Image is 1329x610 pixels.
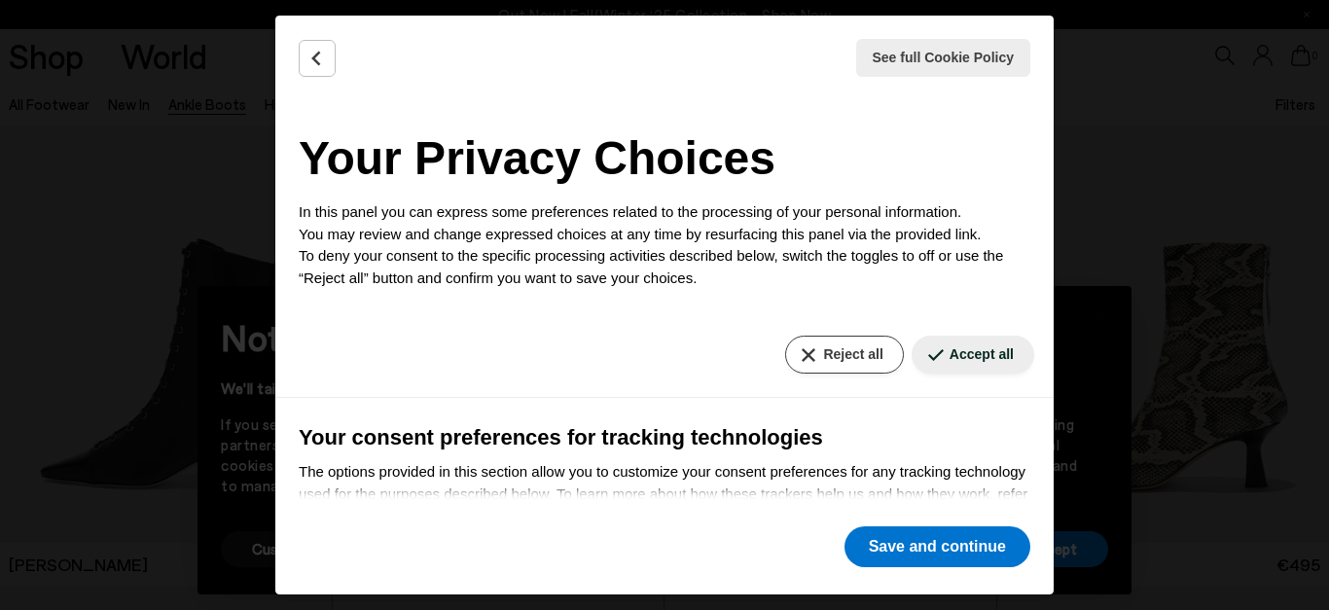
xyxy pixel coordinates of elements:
[912,336,1034,374] button: Accept all
[856,39,1031,77] button: See full Cookie Policy
[785,336,903,374] button: Reject all
[299,461,1030,549] p: The options provided in this section allow you to customize your consent preferences for any trac...
[299,421,1030,453] h3: Your consent preferences for tracking technologies
[299,40,336,77] button: Back
[844,526,1030,567] button: Save and continue
[299,201,1030,289] p: In this panel you can express some preferences related to the processing of your personal informa...
[873,48,1015,68] span: See full Cookie Policy
[299,124,1030,194] h2: Your Privacy Choices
